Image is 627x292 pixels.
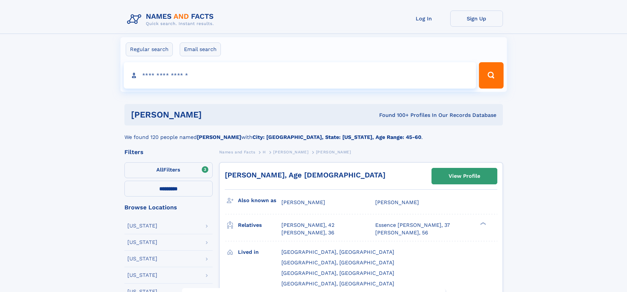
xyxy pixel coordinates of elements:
div: [US_STATE] [127,273,157,278]
a: Log In [398,11,450,27]
span: [PERSON_NAME] [273,150,308,154]
a: [PERSON_NAME], 42 [281,222,334,229]
span: [PERSON_NAME] [281,199,325,205]
div: [US_STATE] [127,256,157,261]
div: View Profile [449,169,480,184]
span: [PERSON_NAME] [375,199,419,205]
label: Regular search [126,42,173,56]
a: [PERSON_NAME] [273,148,308,156]
a: [PERSON_NAME], Age [DEMOGRAPHIC_DATA] [225,171,385,179]
span: All [156,167,163,173]
h1: [PERSON_NAME] [131,111,291,119]
span: [PERSON_NAME] [316,150,351,154]
a: [PERSON_NAME], 56 [375,229,428,236]
a: [PERSON_NAME], 36 [281,229,334,236]
b: [PERSON_NAME] [197,134,241,140]
div: Filters [124,149,213,155]
a: H [263,148,266,156]
a: Essence [PERSON_NAME], 37 [375,222,450,229]
div: Found 100+ Profiles In Our Records Database [290,112,496,119]
span: H [263,150,266,154]
span: [GEOGRAPHIC_DATA], [GEOGRAPHIC_DATA] [281,280,394,287]
img: Logo Names and Facts [124,11,219,28]
a: View Profile [432,168,497,184]
div: Browse Locations [124,204,213,210]
input: search input [124,62,476,89]
b: City: [GEOGRAPHIC_DATA], State: [US_STATE], Age Range: 45-60 [252,134,421,140]
div: We found 120 people named with . [124,125,503,141]
span: [GEOGRAPHIC_DATA], [GEOGRAPHIC_DATA] [281,259,394,266]
label: Email search [180,42,221,56]
span: [GEOGRAPHIC_DATA], [GEOGRAPHIC_DATA] [281,270,394,276]
a: Sign Up [450,11,503,27]
div: [US_STATE] [127,240,157,245]
h3: Relatives [238,220,281,231]
a: Names and Facts [219,148,255,156]
div: [US_STATE] [127,223,157,228]
div: ❯ [479,222,486,226]
button: Search Button [479,62,503,89]
h3: Lived in [238,247,281,258]
span: [GEOGRAPHIC_DATA], [GEOGRAPHIC_DATA] [281,249,394,255]
label: Filters [124,162,213,178]
h3: Also known as [238,195,281,206]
